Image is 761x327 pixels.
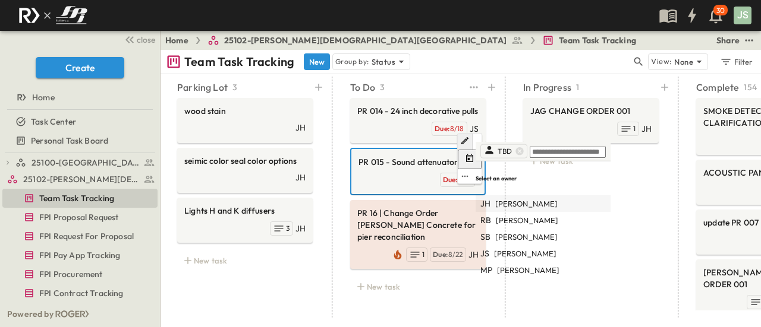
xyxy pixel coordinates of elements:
[39,287,124,299] span: FPI Contract Tracking
[23,173,140,185] span: 25102-Christ The Redeemer Anglican Church
[184,53,294,70] p: Team Task Tracking
[480,198,490,209] div: JH
[232,81,237,93] p: 3
[36,57,124,78] button: Create
[39,230,134,242] span: FPI Request For Proposal
[137,34,155,46] span: close
[177,252,313,269] div: New task
[742,33,756,47] button: test
[696,80,739,94] p: Complete
[177,80,228,94] p: Parking Lot
[286,224,290,233] span: 3
[184,105,306,117] span: wood stain
[14,3,92,28] img: c8d7d1ed905e502e8f77bf7063faec64e13b34fdb1f2bdd94b0e311fc34f8000.png
[295,172,306,183] div: JH
[357,105,479,117] span: PR 014 - 24 inch decorative pulls
[295,223,306,234] div: JH
[633,124,636,134] span: 1
[470,123,479,135] div: JS
[2,131,158,150] div: test
[744,81,757,93] p: 154
[576,81,579,93] p: 1
[2,208,158,227] div: test
[719,55,753,68] div: Filter
[530,105,652,117] span: JAG CHANGE ORDER 001
[39,249,120,261] span: FPI Pay App Tracking
[224,34,507,46] span: 25102-[PERSON_NAME][DEMOGRAPHIC_DATA][GEOGRAPHIC_DATA]
[498,147,512,156] span: TBD
[32,157,140,169] span: 25100-Vanguard Prep School
[458,169,472,183] button: edit
[443,175,458,184] span: Due:
[2,227,158,246] div: test
[467,79,481,96] button: test
[31,116,76,128] span: Task Center
[476,174,611,182] h6: Select an owner
[450,124,464,133] span: 8/18
[2,246,158,265] div: test
[559,34,636,46] span: Team Task Tracking
[480,264,492,276] div: MP
[458,134,473,150] button: Edit
[2,284,158,303] div: test
[433,250,448,259] span: Due:
[480,231,490,243] div: SB
[2,170,158,189] div: test
[468,249,479,261] div: JH
[39,268,103,280] span: FPI Procurement
[480,247,489,259] div: JS
[495,198,557,209] span: [PERSON_NAME]
[304,53,330,70] button: New
[2,189,158,208] div: test
[295,122,306,134] div: JH
[674,56,693,68] p: None
[359,156,477,168] span: PR 015 - Sound attenuators
[716,6,725,15] p: 30
[435,124,449,133] span: Due:
[39,192,114,204] span: Team Task Tracking
[2,153,158,172] div: test
[380,81,385,93] p: 3
[480,214,491,226] div: RB
[523,80,571,94] p: In Progress
[496,214,558,226] span: [PERSON_NAME]
[39,211,118,223] span: FPI Proposal Request
[165,34,188,46] a: Home
[422,250,424,259] span: 1
[2,265,158,284] div: test
[357,207,479,243] span: PR 16 | Change Order [PERSON_NAME] Concrete for pier reconciliation
[165,34,643,46] nav: breadcrumbs
[350,80,375,94] p: To Do
[184,155,306,167] span: seimic color seal color options
[335,56,369,68] p: Group by:
[31,135,108,147] span: Personal Task Board
[716,34,740,46] div: Share
[350,278,486,295] div: New task
[32,91,55,103] span: Home
[494,248,556,259] span: [PERSON_NAME]
[495,231,557,243] span: [PERSON_NAME]
[458,150,482,169] button: Tracking Date Menu
[641,123,652,135] div: JH
[497,265,559,276] span: [PERSON_NAME]
[448,250,463,259] span: 8/22
[734,7,751,24] div: JS
[651,55,672,68] p: View:
[372,56,395,68] p: Status
[184,205,306,217] span: Lights H and K diffusers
